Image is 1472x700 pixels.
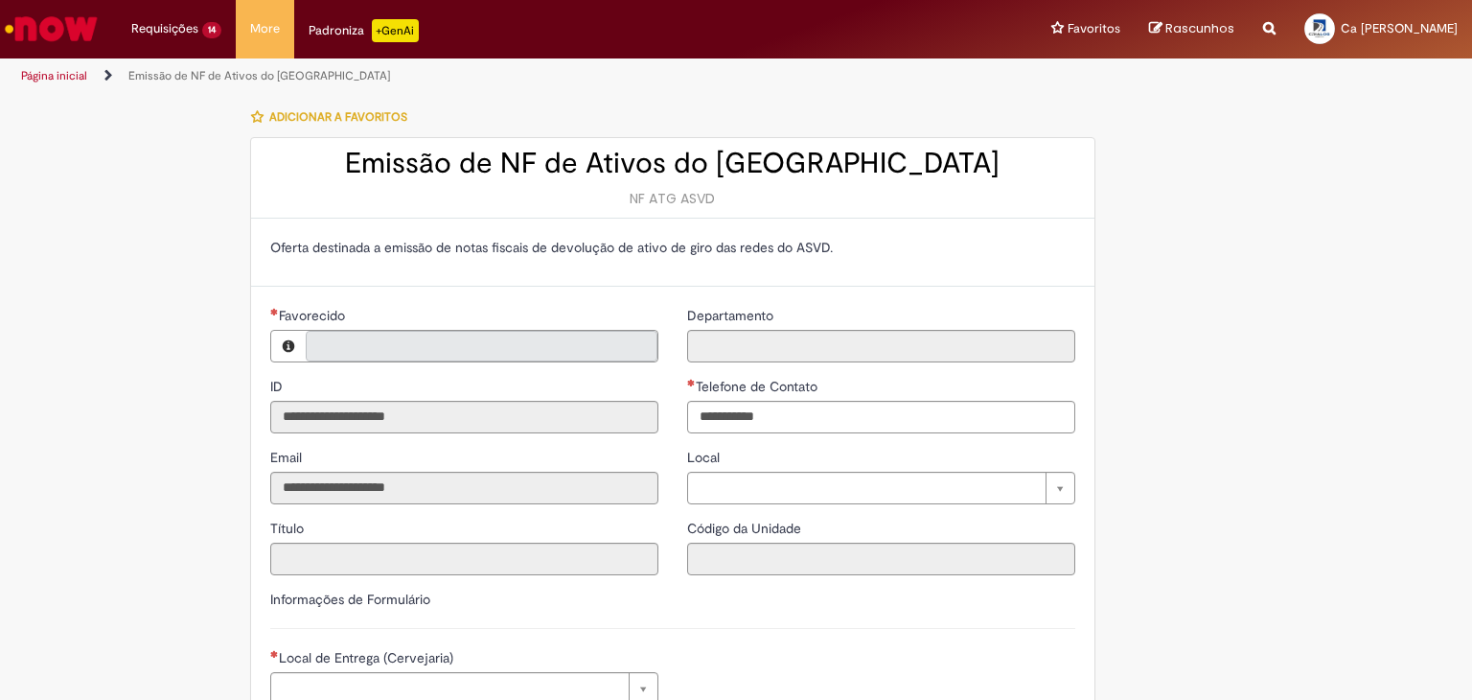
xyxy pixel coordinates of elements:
[687,330,1075,362] input: Departamento
[270,377,287,396] label: Somente leitura - ID
[270,472,658,504] input: Email
[270,189,1075,208] div: NF ATG ASVD
[687,543,1075,575] input: Código da Unidade
[1165,19,1234,37] span: Rascunhos
[270,401,658,433] input: ID
[270,543,658,575] input: Título
[250,19,280,38] span: More
[1341,20,1458,36] span: Ca [PERSON_NAME]
[131,19,198,38] span: Requisições
[270,308,279,315] span: Necessários
[1068,19,1120,38] span: Favoritos
[270,238,1075,257] p: Oferta destinada a emissão de notas fiscais de devolução de ativo de giro das redes do ASVD.
[309,19,419,42] div: Padroniza
[270,519,308,538] label: Somente leitura - Título
[687,449,724,466] span: Local
[270,591,430,608] label: Informações de Formulário
[271,331,306,362] button: Favorecido, Visualizar este registro
[687,519,805,538] label: Somente leitura - Código da Unidade
[696,378,821,395] span: Telefone de Contato
[687,520,805,537] span: Somente leitura - Código da Unidade
[687,379,696,386] span: Obrigatório Preenchido
[687,306,777,325] label: Somente leitura - Departamento
[687,307,777,324] span: Somente leitura - Departamento
[202,22,221,38] span: 14
[687,472,1075,504] a: Limpar campo Local
[279,307,349,324] span: Necessários - Favorecido
[270,378,287,395] span: Somente leitura - ID
[270,448,306,467] label: Somente leitura - Email
[270,520,308,537] span: Somente leitura - Título
[687,401,1075,433] input: Telefone de Contato
[270,306,349,325] label: Somente leitura - Necessários - Favorecido
[269,109,407,125] span: Adicionar a Favoritos
[270,148,1075,179] h2: Emissão de NF de Ativos do [GEOGRAPHIC_DATA]
[21,68,87,83] a: Página inicial
[1149,20,1234,38] a: Rascunhos
[128,68,390,83] a: Emissão de NF de Ativos do [GEOGRAPHIC_DATA]
[306,331,657,362] a: Limpar campo Favorecido
[372,19,419,42] p: +GenAi
[279,649,457,666] span: Necessários - Local de Entrega (Cervejaria)
[250,97,418,137] button: Adicionar a Favoritos
[270,650,279,658] span: Necessários
[270,449,306,466] span: Somente leitura - Email
[14,58,967,94] ul: Trilhas de página
[2,10,101,48] img: ServiceNow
